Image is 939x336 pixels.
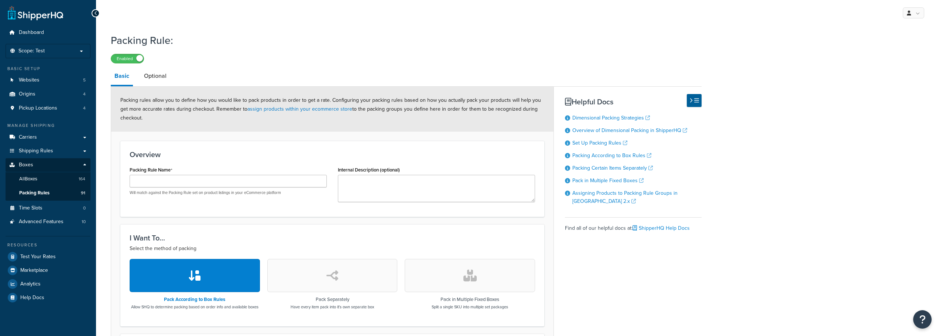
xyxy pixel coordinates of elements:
[432,297,508,302] h3: Pack in Multiple Fixed Boxes
[6,144,90,158] a: Shipping Rules
[432,304,508,310] p: Split a single SKU into multiple set packages
[19,190,49,196] span: Packing Rules
[19,30,44,36] span: Dashboard
[6,66,90,72] div: Basic Setup
[6,264,90,277] a: Marketplace
[19,134,37,141] span: Carriers
[111,67,133,86] a: Basic
[6,215,90,229] a: Advanced Features10
[291,297,374,302] h3: Pack Separately
[572,114,650,122] a: Dimensional Packing Strategies
[81,190,85,196] span: 91
[6,186,90,200] a: Packing Rules91
[6,73,90,87] a: Websites5
[20,281,41,287] span: Analytics
[19,176,37,182] span: All Boxes
[19,219,64,225] span: Advanced Features
[6,158,90,172] a: Boxes
[6,122,90,129] div: Manage Shipping
[130,167,172,173] label: Packing Rule Name
[140,67,170,85] a: Optional
[565,98,702,106] h3: Helpful Docs
[572,139,627,147] a: Set Up Packing Rules
[338,167,400,173] label: Internal Description (optional)
[572,164,653,172] a: Packing Certain Items Separately
[20,267,48,274] span: Marketplace
[130,234,535,242] h3: I Want To...
[130,150,535,159] h3: Overview
[565,217,702,233] div: Find all of our helpful docs at:
[111,54,144,63] label: Enabled
[20,254,56,260] span: Test Your Rates
[83,91,86,97] span: 4
[130,190,327,195] p: Will match against the Packing Rule set on product listings in your eCommerce platform
[6,26,90,39] a: Dashboard
[6,277,90,291] a: Analytics
[6,215,90,229] li: Advanced Features
[572,152,651,159] a: Packing According to Box Rules
[83,205,86,211] span: 0
[82,219,86,225] span: 10
[6,131,90,144] a: Carriers
[6,186,90,200] li: Packing Rules
[131,297,258,302] h3: Pack According to Box Rules
[247,105,352,113] a: assign products within your ecommerce store
[6,73,90,87] li: Websites
[111,33,692,48] h1: Packing Rule:
[6,291,90,304] a: Help Docs
[120,96,541,122] span: Packing rules allow you to define how you would like to pack products in order to get a rate. Con...
[19,205,42,211] span: Time Slots
[19,162,33,168] span: Boxes
[131,304,258,310] p: Allow SHQ to determine packing based on order info and available boxes
[83,77,86,83] span: 5
[19,105,57,111] span: Pickup Locations
[6,201,90,215] li: Time Slots
[83,105,86,111] span: 4
[572,189,678,205] a: Assigning Products to Packing Rule Groups in [GEOGRAPHIC_DATA] 2.x
[6,242,90,248] div: Resources
[6,250,90,263] a: Test Your Rates
[20,295,44,301] span: Help Docs
[19,77,40,83] span: Websites
[6,172,90,186] a: AllBoxes164
[6,101,90,115] a: Pickup Locations4
[633,224,690,232] a: ShipperHQ Help Docs
[18,48,45,54] span: Scope: Test
[572,177,644,184] a: Pack in Multiple Fixed Boxes
[6,101,90,115] li: Pickup Locations
[6,87,90,101] a: Origins4
[130,244,535,253] p: Select the method of packing
[291,304,374,310] p: Have every item pack into it's own separate box
[687,94,702,107] button: Hide Help Docs
[79,176,85,182] span: 164
[19,148,53,154] span: Shipping Rules
[19,91,35,97] span: Origins
[913,310,932,329] button: Open Resource Center
[6,201,90,215] a: Time Slots0
[6,158,90,200] li: Boxes
[6,87,90,101] li: Origins
[572,127,687,134] a: Overview of Dimensional Packing in ShipperHQ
